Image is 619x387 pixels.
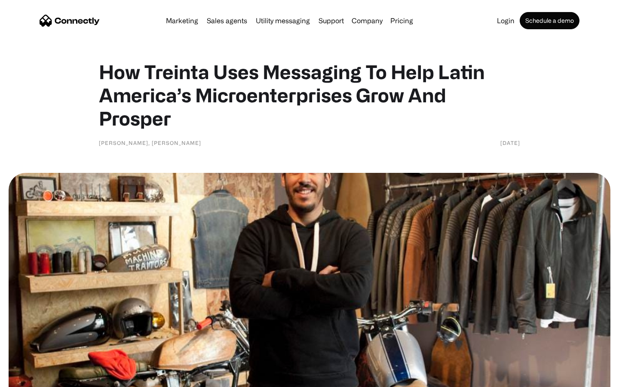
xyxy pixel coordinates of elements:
ul: Language list [17,372,52,384]
a: Support [315,17,347,24]
a: Marketing [162,17,202,24]
div: [DATE] [500,138,520,147]
a: Utility messaging [252,17,313,24]
div: Company [352,15,383,27]
a: Pricing [387,17,417,24]
a: Schedule a demo [520,12,579,29]
h1: How Treinta Uses Messaging To Help Latin America’s Microenterprises Grow And Prosper [99,60,520,130]
aside: Language selected: English [9,372,52,384]
a: home [40,14,100,27]
a: Sales agents [203,17,251,24]
a: Login [493,17,518,24]
div: [PERSON_NAME], [PERSON_NAME] [99,138,201,147]
div: Company [349,15,385,27]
